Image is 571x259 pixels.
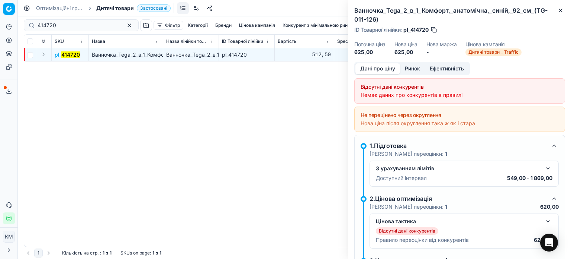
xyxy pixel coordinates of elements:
[376,236,469,244] p: Правило переоцінки від конкурентів
[426,42,457,47] dt: Нова маржа
[540,234,558,252] div: Open Intercom Messenger
[370,203,447,211] p: [PERSON_NAME] переоцінки:
[106,250,108,256] strong: з
[426,48,457,56] dd: -
[24,249,33,258] button: Go to previous page
[354,42,385,47] dt: Поточна ціна
[92,51,272,58] span: Ванночка_Tega_2_в_1_Комфорт,_анатомічна,_синій,_92_см_(TG-011-126)
[36,4,171,12] nav: breadcrumb
[222,38,263,44] span: ID Товарної лінійки
[236,21,278,30] button: Цінова кампанія
[55,51,80,59] span: pl_
[361,83,559,91] div: Відсутні дані конкурентів
[154,21,183,30] button: Фільтр
[507,174,552,182] p: 549,00 - 1 869,00
[62,250,99,256] span: Кількість на стр.
[394,48,417,56] dd: 625,00
[370,150,447,158] p: [PERSON_NAME] переоцінки:
[137,4,171,12] span: Застосовані
[376,174,427,182] p: Доступний інтервал
[38,22,119,29] input: Пошук по SKU або назві
[185,21,211,30] button: Категорії
[445,203,447,210] strong: 1
[62,250,112,256] div: :
[361,111,559,119] div: Не перецінено через округлення
[403,26,429,34] span: pl_414720
[337,51,387,59] div: 458,92
[3,231,14,242] span: КM
[465,48,522,56] span: Дитячі товари _ Traffic
[354,48,385,56] dd: 625,00
[361,120,559,127] div: Нова ціна після округлення така ж як і стара
[354,27,402,32] span: ID Товарної лінійки :
[376,218,541,225] div: Цінова тактика
[400,63,425,74] button: Ринок
[36,4,84,12] a: Оптимізаційні групи
[425,63,469,74] button: Ефективність
[465,42,522,47] dt: Цінова кампанія
[34,249,43,258] button: 1
[540,203,559,211] p: 620,00
[110,250,112,256] strong: 1
[92,38,105,44] span: Назва
[156,250,158,256] strong: з
[445,151,447,157] strong: 1
[355,63,400,74] button: Дані про ціну
[103,250,104,256] strong: 1
[370,141,547,150] div: 1.Підготовка
[361,91,559,99] div: Немає даних про конкурентів в правилі
[61,51,80,58] mark: 414720
[370,194,547,203] div: 2.Цінова оптимізація
[96,4,134,12] span: Дитячі товари
[120,250,151,256] span: SKUs on page :
[337,38,376,44] span: Specification Cost
[55,51,80,59] button: pl_414720
[534,236,552,244] p: 620,00
[152,250,154,256] strong: 1
[394,42,417,47] dt: Нова ціна
[96,4,171,12] span: Дитячі товариЗастосовані
[166,51,216,59] div: Ванночка_Tega_2_в_1_Комфорт,_анатомічна,_синій,_92_см_(TG-011-126)
[278,51,331,59] div: 512,50
[354,6,565,24] h2: Ванночка_Tega_2_в_1_Комфорт,_анатомічна,_синій,_92_см_(TG-011-126)
[44,249,53,258] button: Go to next page
[280,21,378,30] button: Конкурент з мінімальною ринковою ціною
[222,51,271,59] div: pl_414720
[55,38,64,44] span: SKU
[278,38,297,44] span: Вартість
[3,231,15,243] button: КM
[24,249,53,258] nav: pagination
[376,165,541,172] div: З урахуванням лімітів
[39,50,48,59] button: Expand
[39,37,48,46] button: Expand all
[166,38,208,44] span: Назва лінійки товарів
[379,228,435,234] p: Відсутні дані конкурентів
[159,250,161,256] strong: 1
[212,21,235,30] button: Бренди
